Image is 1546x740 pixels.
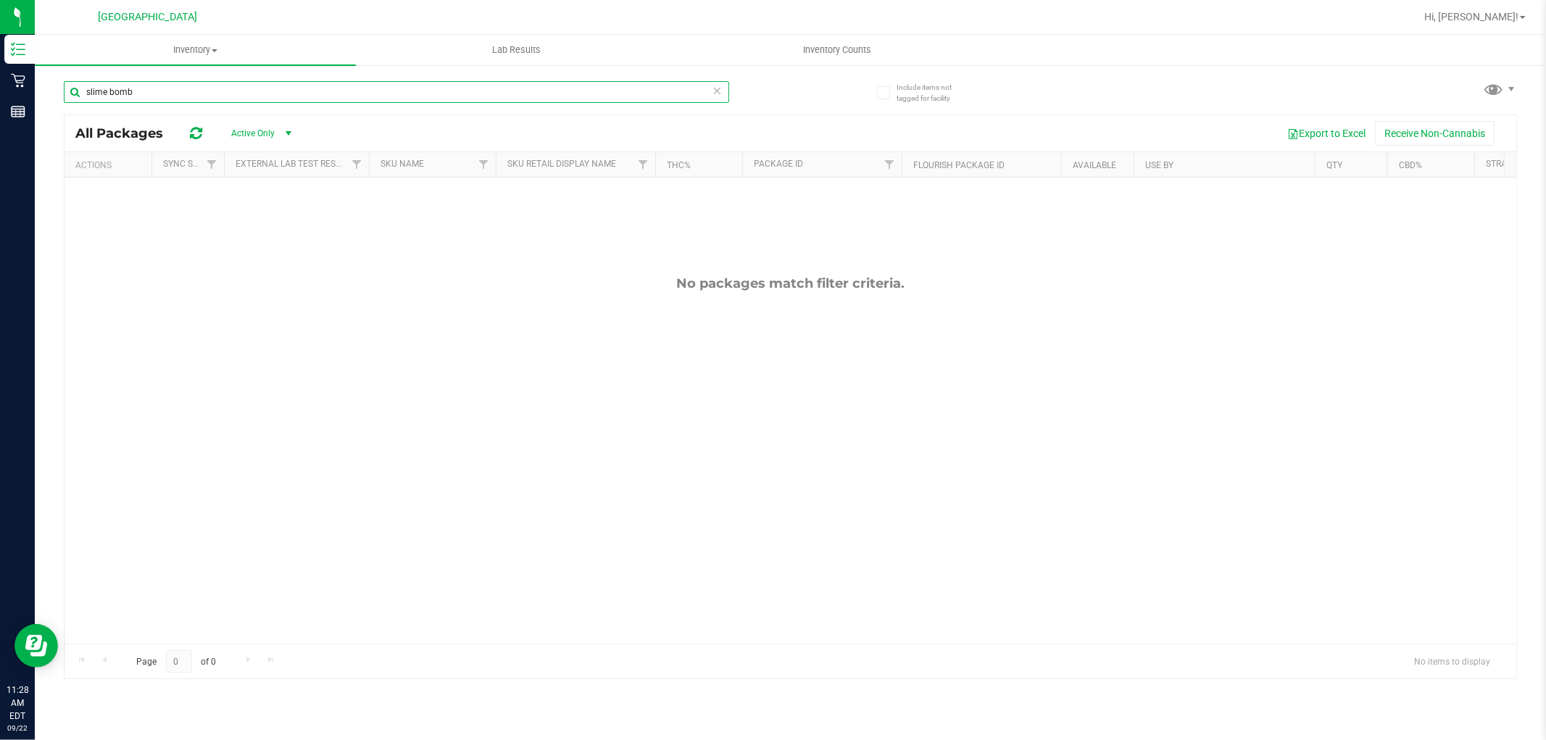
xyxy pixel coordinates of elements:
a: Package ID [754,159,803,169]
span: Page of 0 [124,650,228,673]
a: Sku Retail Display Name [507,159,616,169]
a: Available [1073,160,1116,170]
a: Sync Status [163,159,219,169]
inline-svg: Retail [11,73,25,88]
span: Clear [712,81,723,100]
a: CBD% [1399,160,1422,170]
p: 11:28 AM EDT [7,683,28,723]
a: Filter [631,152,655,177]
a: External Lab Test Result [236,159,349,169]
a: THC% [667,160,691,170]
a: Inventory [35,35,356,65]
span: Include items not tagged for facility [897,82,969,104]
a: Qty [1326,160,1342,170]
a: Filter [878,152,902,177]
inline-svg: Inventory [11,42,25,57]
a: Strain [1486,159,1516,169]
a: Filter [472,152,496,177]
a: Inventory Counts [677,35,998,65]
a: SKU Name [381,159,424,169]
span: Inventory [35,43,356,57]
span: Lab Results [473,43,560,57]
div: Actions [75,160,146,170]
inline-svg: Reports [11,104,25,119]
a: Filter [200,152,224,177]
span: Inventory Counts [784,43,892,57]
span: All Packages [75,125,178,141]
span: [GEOGRAPHIC_DATA] [99,11,198,23]
a: Use By [1145,160,1173,170]
a: Flourish Package ID [913,160,1005,170]
iframe: Resource center [14,624,58,668]
div: No packages match filter criteria. [65,275,1516,291]
a: Filter [345,152,369,177]
span: Hi, [PERSON_NAME]! [1424,11,1518,22]
a: Lab Results [356,35,677,65]
p: 09/22 [7,723,28,733]
button: Receive Non-Cannabis [1375,121,1495,146]
span: No items to display [1402,650,1502,672]
input: Search Package ID, Item Name, SKU, Lot or Part Number... [64,81,729,103]
button: Export to Excel [1278,121,1375,146]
